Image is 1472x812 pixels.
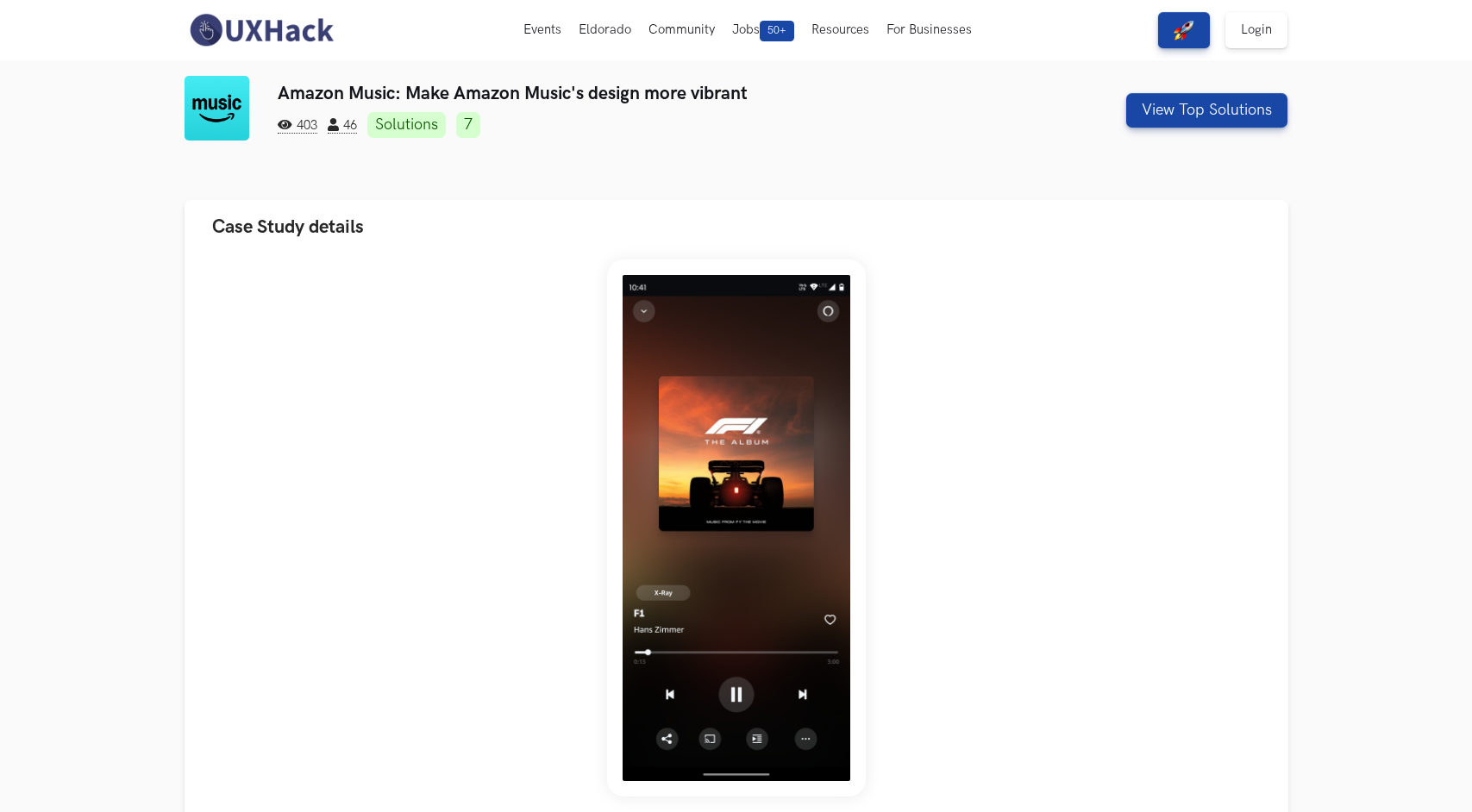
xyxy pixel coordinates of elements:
[278,83,1008,104] h3: Amazon Music: Make Amazon Music's design more vibrant
[212,215,364,239] span: Case Study details
[185,200,1288,254] button: Case Study details
[367,112,446,138] a: Solutions
[278,118,317,134] span: 403
[1126,93,1287,128] button: View Top Solutions
[760,21,794,41] span: 50+
[1174,20,1194,41] img: rocket
[185,12,338,48] img: UXHack-logo.png
[328,118,357,134] span: 46
[456,112,480,138] a: 7
[1225,12,1287,48] a: Login
[607,259,866,796] img: Weekend_Hackathon_77_banner.png
[185,76,249,141] img: Amazon Music logo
